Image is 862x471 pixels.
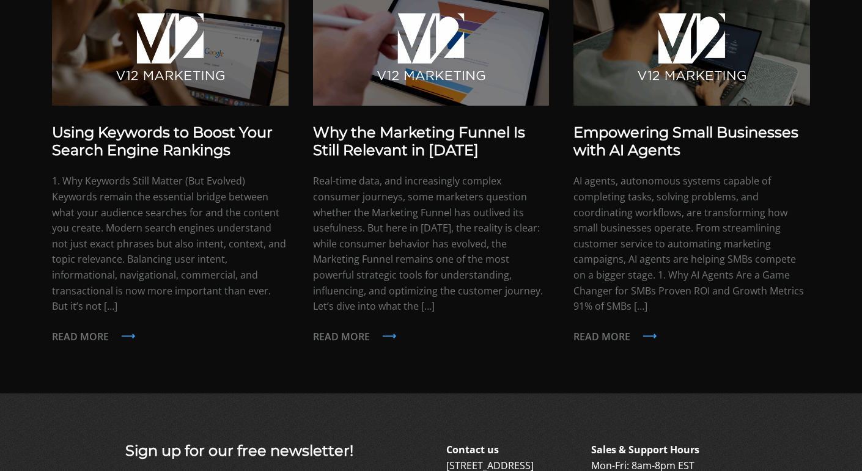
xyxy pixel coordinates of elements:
[313,124,550,159] h3: Why the Marketing Funnel Is Still Relevant in [DATE]
[52,329,289,345] p: Read more
[573,329,810,345] p: Read more
[642,329,862,471] iframe: Chat Widget
[52,173,289,314] p: 1. Why Keywords Still Matter (But Evolved) Keywords remain the essential bridge between what your...
[573,124,810,159] h3: Empowering Small Businesses with AI Agents
[52,124,289,159] h3: Using Keywords to Boost Your Search Engine Rankings
[446,443,499,456] b: Contact us
[591,443,699,456] b: Sales & Support Hours
[313,329,550,345] p: Read more
[313,173,550,314] p: Real-time data, and increasingly complex consumer journeys, some marketers question whether the M...
[125,442,416,460] h3: Sign up for our free newsletter!
[573,173,810,314] p: AI agents, autonomous systems capable of completing tasks, solving problems, and coordinating wor...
